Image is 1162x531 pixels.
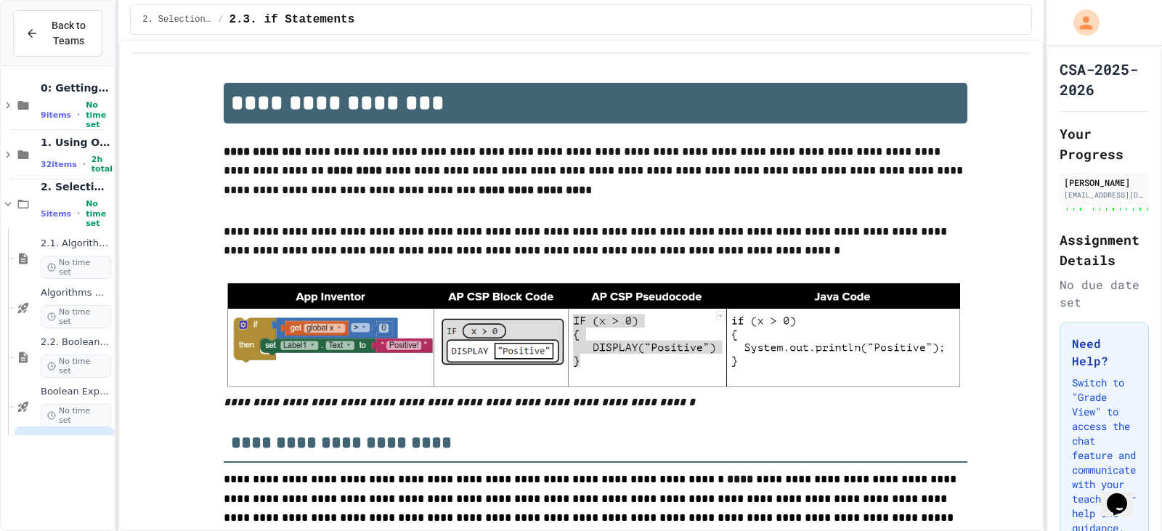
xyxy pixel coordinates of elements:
[41,180,111,193] span: 2. Selection and Iteration
[41,287,111,299] span: Algorithms with Selection and Repetition - Topic 2.1
[1064,176,1145,189] div: [PERSON_NAME]
[218,14,223,25] span: /
[41,136,111,149] span: 1. Using Objects and Methods
[77,208,80,219] span: •
[83,158,86,170] span: •
[1101,473,1147,516] iframe: chat widget
[1060,59,1149,100] h1: CSA-2025-2026
[41,256,111,279] span: No time set
[1060,276,1149,311] div: No due date set
[41,110,71,120] span: 9 items
[41,160,77,169] span: 32 items
[86,100,111,129] span: No time set
[47,18,90,49] span: Back to Teams
[1060,230,1149,270] h2: Assignment Details
[77,109,80,121] span: •
[92,155,113,174] span: 2h total
[41,354,111,378] span: No time set
[41,404,111,427] span: No time set
[41,238,111,250] span: 2.1. Algorithms with Selection and Repetition
[1058,6,1103,39] div: My Account
[41,336,111,349] span: 2.2. Boolean Expressions
[1060,123,1149,164] h2: Your Progress
[13,10,102,57] button: Back to Teams
[229,11,354,28] span: 2.3. if Statements
[41,305,111,328] span: No time set
[142,14,212,25] span: 2. Selection and Iteration
[86,199,111,228] span: No time set
[41,81,111,94] span: 0: Getting Started
[41,386,111,398] span: Boolean Expressions - Quiz
[41,209,71,219] span: 5 items
[1064,190,1145,200] div: [EMAIL_ADDRESS][DOMAIN_NAME]
[1072,335,1137,370] h3: Need Help?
